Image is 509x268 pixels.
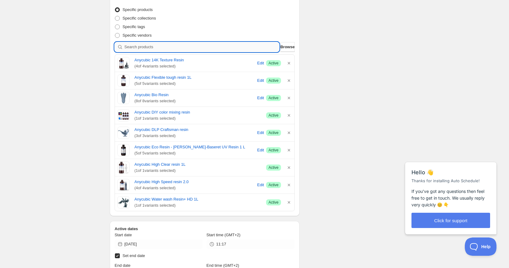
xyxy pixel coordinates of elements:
button: Edit [256,76,265,85]
span: Active [269,148,279,153]
button: Edit [256,128,265,138]
img: Anycubic DIY color mixing resin - Stort udvalg af resin på 3D Saga [117,109,130,121]
img: Anycubic Texture Resin - Danmarks største udvalg af resin hos 3D Saga [117,57,130,69]
a: Anycubic DLP Craftsman resin [134,127,255,133]
button: Edit [256,145,265,155]
span: Active [269,200,279,205]
img: Flexible tough resin 1l - Anycubic resin fra Anycubic Nordic [117,74,130,87]
a: Anycubic Flexible tough resin 1L [134,74,255,81]
button: Edit [256,93,265,103]
a: Anycubic Bio Resin [134,92,255,98]
span: End date [115,263,130,268]
span: Active [269,61,279,66]
button: Edit [256,180,265,190]
span: ( 1 of 1 variants selected) [134,202,261,208]
span: Edit [257,95,264,101]
a: Anycubic Water wash Resin+ HD 1L [134,196,261,202]
span: ( 1 of 1 variants selected) [134,115,261,121]
span: Active [269,130,279,135]
span: Specific products [123,7,153,12]
span: ( 4 of 4 variants selected) [134,63,255,69]
span: Active [269,183,279,187]
iframe: Help Scout Beacon - Open [465,237,497,256]
a: Anycubic Eco Resin - [PERSON_NAME]-Baseret UV Resin 1 L [134,144,255,150]
span: Edit [257,147,264,153]
span: Edit [257,60,264,66]
a: Anycubic High Clear resin 1L [134,161,261,168]
span: Edit [257,130,264,136]
span: Edit [257,78,264,84]
span: Active [269,78,279,83]
img: Anycubic High Speed resin 2.0 - Danmarks største udvalg af resin hos 3D Saga [117,179,130,191]
iframe: Help Scout Beacon - Messages and Notifications [402,147,500,237]
h2: Active dates [115,226,295,232]
img: Sort Eco Resin 1 L - Stort udvalg af resin til 3D print hos 3D Saga [117,144,130,156]
span: ( 1 of 1 variants selected) [134,168,261,174]
a: Anycubic 14K Texture Resin [134,57,255,63]
input: Search products [124,42,279,52]
span: Specific collections [123,16,156,20]
span: Start time (GMT+2) [206,233,240,237]
span: Active [269,165,279,170]
span: ( 4 of 4 variants selected) [134,185,255,191]
a: Anycubic DIY color mixing resin [134,109,261,115]
span: Specific tags [123,24,145,29]
span: Set end date [123,253,145,258]
button: Edit [256,58,265,68]
span: Specific vendors [123,33,151,38]
span: Active [269,96,279,100]
span: ( 8 of 8 variants selected) [134,98,255,104]
span: Start date [115,233,132,237]
span: Active [269,113,279,118]
span: Edit [257,182,264,188]
button: Browse [280,42,295,52]
span: End time (GMT+2) [206,263,239,268]
span: ( 3 of 3 variants selected) [134,133,255,139]
a: Anycubic High Speed resin 2.0 [134,179,255,185]
span: ( 5 of 5 variants selected) [134,150,255,156]
span: ( 5 of 5 variants selected) [134,81,255,87]
span: Browse [280,44,295,50]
